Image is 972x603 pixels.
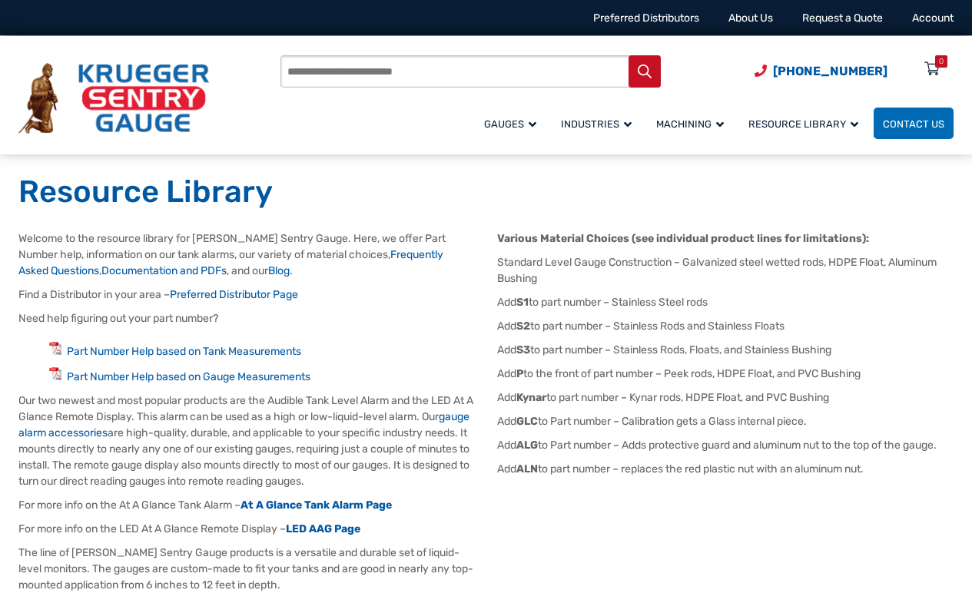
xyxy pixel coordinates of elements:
h1: Resource Library [18,173,954,211]
span: Gauges [484,118,536,130]
img: Krueger Sentry Gauge [18,63,209,134]
span: [PHONE_NUMBER] [773,64,887,78]
span: Contact Us [883,118,944,130]
p: Add to part number – Stainless Rods, Floats, and Stainless Bushing [497,342,954,358]
a: Resource Library [739,105,874,141]
strong: Various Material Choices (see individual product lines for limitations): [497,232,869,245]
div: 0 [939,55,944,68]
p: Add to the front of part number – Peek rods, HDPE Float, and PVC Bushing [497,366,954,382]
strong: GLC [516,415,538,428]
p: Standard Level Gauge Construction – Galvanized steel wetted rods, HDPE Float, Aluminum Bushing [497,254,954,287]
strong: Kynar [516,391,546,404]
span: Resource Library [748,118,858,130]
p: Add to part number – replaces the red plastic nut with an aluminum nut. [497,461,954,477]
p: Add to part number – Stainless Rods and Stainless Floats [497,318,954,334]
a: At A Glance Tank Alarm Page [241,499,392,512]
a: About Us [728,12,773,25]
p: Add to part number – Kynar rods, HDPE Float, and PVC Bushing [497,389,954,406]
p: Add to part number – Stainless Steel rods [497,294,954,310]
p: For more info on the LED At A Glance Remote Display – [18,521,475,537]
a: Blog [268,264,290,277]
strong: S1 [516,296,529,309]
a: Preferred Distributors [593,12,699,25]
strong: P [516,367,523,380]
strong: S2 [516,320,530,333]
strong: ALN [516,462,538,475]
span: Machining [656,118,724,130]
a: Documentation and PDFs [101,264,227,277]
a: Industries [552,105,647,141]
p: For more info on the At A Glance Tank Alarm – [18,497,475,513]
p: Our two newest and most popular products are the Audible Tank Level Alarm and the LED At A Glance... [18,393,475,489]
p: Welcome to the resource library for [PERSON_NAME] Sentry Gauge. Here, we offer Part Number help, ... [18,230,475,279]
p: Add to Part number – Adds protective guard and aluminum nut to the top of the gauge. [497,437,954,453]
a: Preferred Distributor Page [170,288,298,301]
a: Account [912,12,954,25]
strong: S3 [516,343,530,356]
a: Gauges [475,105,552,141]
a: Part Number Help based on Tank Measurements [67,345,301,358]
a: Request a Quote [802,12,883,25]
a: Machining [647,105,739,141]
a: Contact Us [874,108,954,139]
p: Find a Distributor in your area – [18,287,475,303]
a: Phone Number (920) 434-8860 [755,61,887,81]
span: Industries [561,118,632,130]
strong: ALG [516,439,538,452]
a: Part Number Help based on Gauge Measurements [67,370,310,383]
a: LED AAG Page [286,522,360,535]
p: Need help figuring out your part number? [18,310,475,326]
p: The line of [PERSON_NAME] Sentry Gauge products is a versatile and durable set of liquid-level mo... [18,545,475,593]
p: Add to Part number – Calibration gets a Glass internal piece. [497,413,954,429]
